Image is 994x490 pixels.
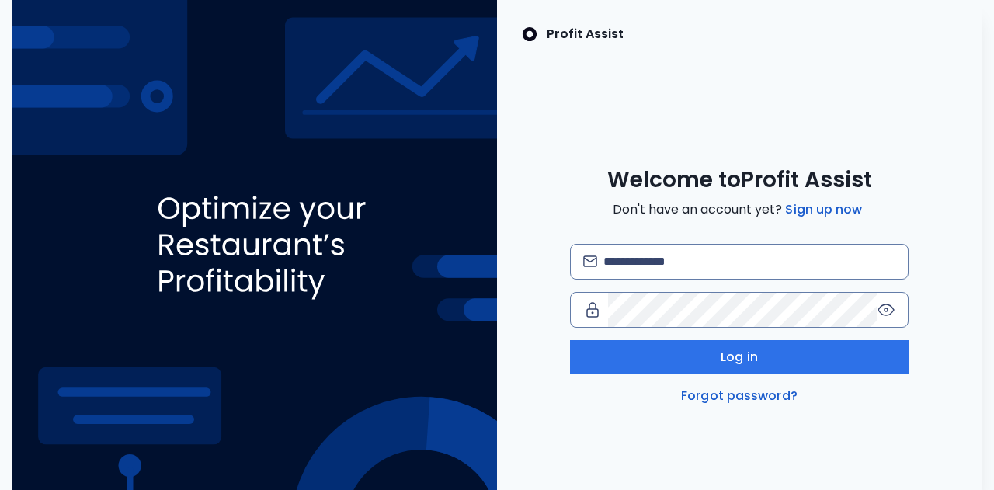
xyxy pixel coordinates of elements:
[547,25,624,43] p: Profit Assist
[721,348,758,367] span: Log in
[607,166,872,194] span: Welcome to Profit Assist
[782,200,865,219] a: Sign up now
[678,387,801,405] a: Forgot password?
[522,25,537,43] img: SpotOn Logo
[583,255,598,267] img: email
[613,200,865,219] span: Don't have an account yet?
[570,340,909,374] button: Log in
